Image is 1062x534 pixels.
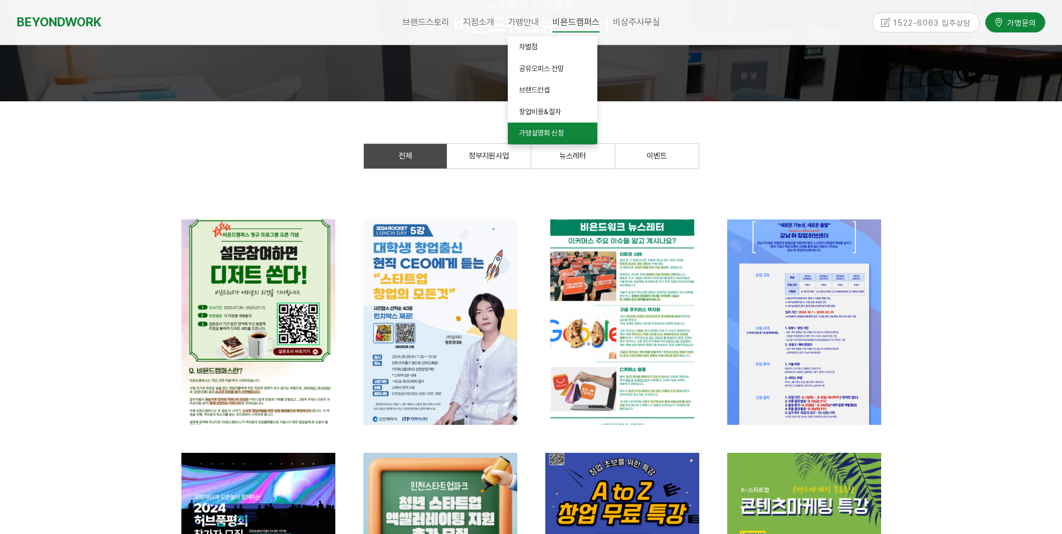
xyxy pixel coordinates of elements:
span: 가맹안내 [508,17,539,27]
span: 공유오피스 전망 [519,64,564,73]
a: BEYONDWORK [17,12,101,32]
a: 비욘드캠퍼스 [546,8,606,36]
a: 차별점 [508,36,597,58]
a: 가맹안내 [501,8,546,36]
a: 가맹설명회 신청 [508,123,597,144]
span: 차별점 [519,43,537,51]
span: 지점소개 [463,17,494,27]
span: 이벤트 [647,151,667,160]
span: 브랜드컨셉 [519,86,550,94]
span: 비상주사무실 [613,17,660,27]
a: 비상주사무실 [606,8,667,36]
span: 전체 [399,151,412,160]
a: 전체 [364,144,447,168]
span: 정부지원사업 [469,151,509,160]
span: 창업비용&절차 [519,107,561,116]
span: 뉴스레터 [559,151,586,160]
span: 가맹문의 [1004,16,1036,27]
span: 가맹설명회 신청 [519,129,564,137]
a: 브랜드스토리 [396,8,456,36]
a: 뉴스레터 [531,144,615,168]
a: 이벤트 [615,144,699,168]
span: 브랜드스토리 [403,17,450,27]
a: 브랜드컨셉 [508,79,597,101]
a: 정부지원사업 [447,144,531,168]
span: 비욘드캠퍼스 [553,13,600,32]
a: 공유오피스 전망 [508,58,597,80]
a: 가맹문의 [985,11,1045,31]
a: 창업비용&절차 [508,101,597,123]
a: 지점소개 [456,8,501,36]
